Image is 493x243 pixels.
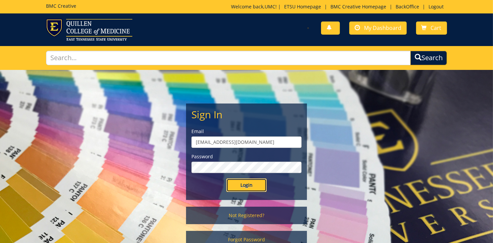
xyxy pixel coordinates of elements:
[416,22,447,35] a: Cart
[425,3,447,10] a: Logout
[265,3,275,10] a: UMC
[191,128,302,135] label: Email
[281,3,324,10] a: ETSU Homepage
[46,19,132,41] img: ETSU logo
[46,51,410,65] input: Search...
[191,153,302,160] label: Password
[364,24,401,32] span: My Dashboard
[349,22,407,35] a: My Dashboard
[327,3,390,10] a: BMC Creative Homepage
[226,178,267,192] input: Login
[186,207,307,224] a: Not Registered?
[231,3,447,10] p: Welcome back, ! | | | |
[431,24,442,32] span: Cart
[410,51,447,65] button: Search
[46,3,76,8] h5: BMC Creative
[392,3,422,10] a: BackOffice
[191,109,302,120] h2: Sign In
